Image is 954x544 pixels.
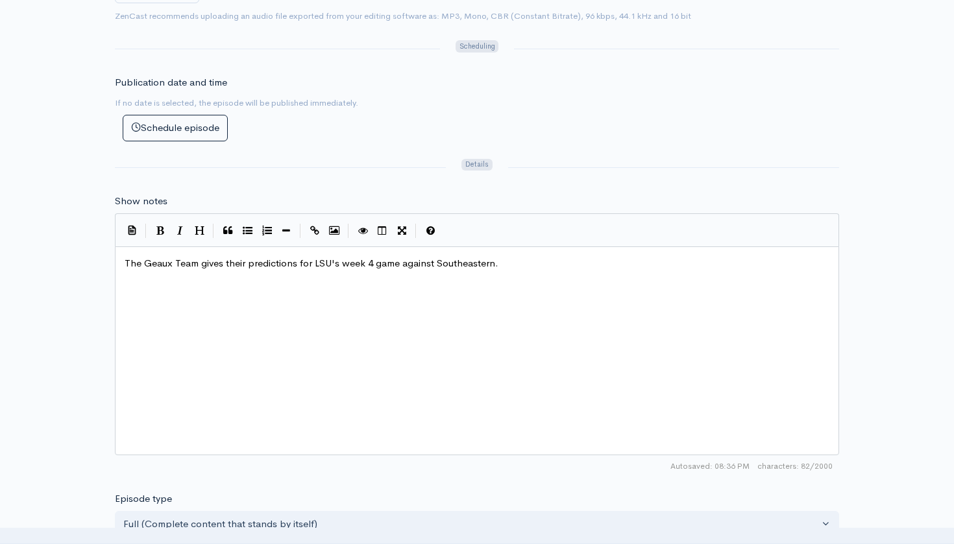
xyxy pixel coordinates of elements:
button: Markdown Guide [421,221,440,241]
div: Full (Complete content that stands by itself) [123,517,819,532]
label: Episode type [115,491,172,506]
button: Generic List [238,221,257,241]
label: Show notes [115,194,167,209]
i: | [213,224,214,239]
button: Full (Complete content that stands by itself) [115,511,839,538]
label: Publication date and time [115,75,227,90]
button: Create Link [305,221,324,241]
i: | [415,224,417,239]
i: | [300,224,301,239]
span: Autosaved: 08:36 PM [670,460,750,472]
button: Toggle Preview [353,221,373,241]
button: Italic [170,221,190,241]
span: Scheduling [456,40,498,53]
small: ZenCast recommends uploading an audio file exported from your editing software as: MP3, Mono, CBR... [115,10,691,21]
button: Toggle Side by Side [373,221,392,241]
button: Quote [218,221,238,241]
span: 82/2000 [757,460,833,472]
i: | [348,224,349,239]
i: | [145,224,147,239]
button: Insert Image [324,221,344,241]
button: Heading [190,221,209,241]
span: The Geaux Team gives their predictions for LSU's week 4 game against Southeastern. [125,257,498,269]
button: Insert Show Notes Template [122,220,141,239]
small: If no date is selected, the episode will be published immediately. [115,97,358,108]
button: Insert Horizontal Line [276,221,296,241]
button: Schedule episode [123,115,228,141]
button: Bold [151,221,170,241]
button: Numbered List [257,221,276,241]
span: Details [461,159,492,171]
button: Toggle Fullscreen [392,221,411,241]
